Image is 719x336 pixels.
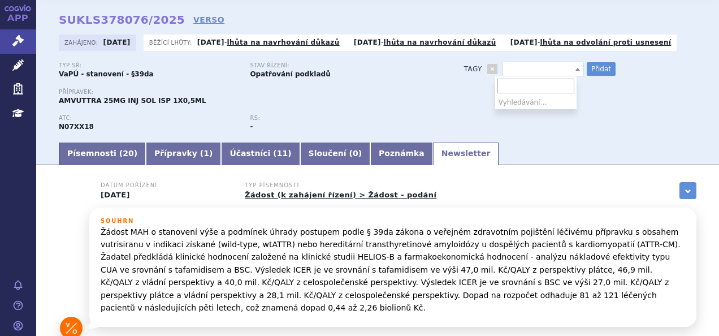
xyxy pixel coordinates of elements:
strong: VUTRISIRAN [59,123,94,131]
p: ATC: [59,115,239,122]
strong: [DATE] [197,38,224,46]
a: Newsletter [433,143,499,165]
a: Sloučení (0) [300,143,370,165]
li: Vyhledávání… [495,96,577,109]
button: Přidat [587,62,616,76]
span: 0 [353,149,358,158]
a: + [487,64,497,74]
p: Žádost MAH o stanovení výše a podmínek úhrady postupem podle § 39da zákona o veřejném zdravotním ... [101,226,685,315]
a: zobrazit vše [679,182,696,199]
a: lhůta na odvolání proti usnesení [540,38,672,46]
h3: Datum pořízení [101,182,231,189]
span: Běžící lhůty: [149,38,194,47]
a: Žádost (k zahájení řízení) > Žádost - podání [245,191,436,199]
p: RS: [250,115,430,122]
a: Poznámka [370,143,433,165]
a: Účastníci (11) [221,143,300,165]
span: AMVUTTRA 25MG INJ SOL ISP 1X0,5ML [59,97,206,105]
span: Zahájeno: [64,38,100,47]
span: 20 [123,149,133,158]
p: - [197,38,340,47]
strong: SUKLS378076/2025 [59,13,185,27]
p: Typ SŘ: [59,62,239,69]
a: lhůta na navrhování důkazů [384,38,496,46]
h3: Tagy [464,62,482,76]
h3: Typ písemnosti [245,182,436,189]
strong: [DATE] [510,38,538,46]
span: 1 [203,149,209,158]
p: - [354,38,496,47]
span: 11 [277,149,288,158]
h3: Souhrn [101,218,685,225]
strong: - [250,123,253,131]
p: [DATE] [101,191,231,200]
a: Písemnosti (20) [59,143,146,165]
a: lhůta na navrhování důkazů [227,38,340,46]
strong: [DATE] [354,38,381,46]
a: Přípravky (1) [146,143,221,165]
p: Přípravek: [59,89,441,96]
strong: [DATE] [103,38,131,46]
p: - [510,38,672,47]
p: Stav řízení: [250,62,430,69]
a: VERSO [193,14,224,25]
strong: Opatřování podkladů [250,70,330,78]
strong: VaPÚ - stanovení - §39da [59,70,154,78]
